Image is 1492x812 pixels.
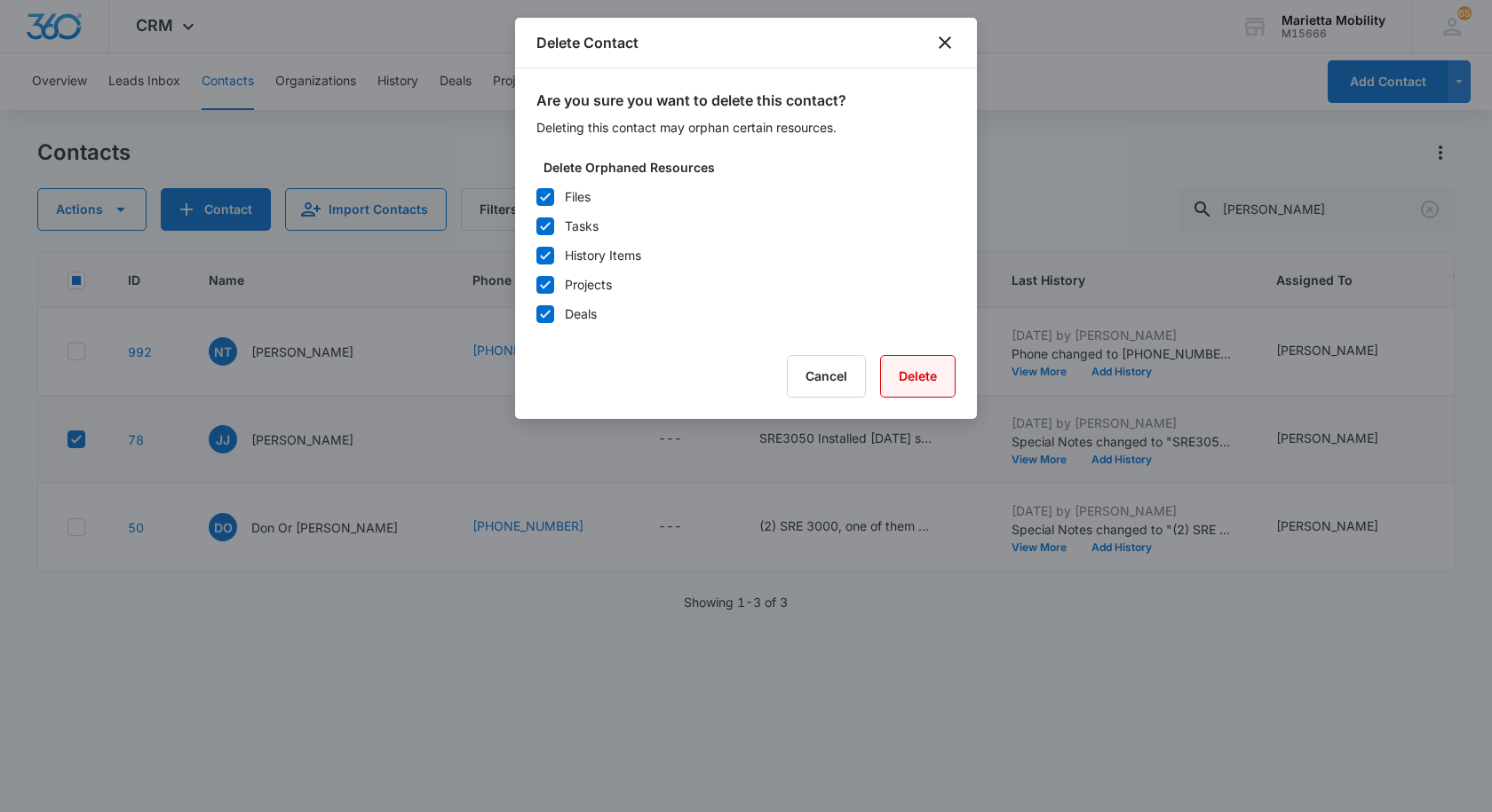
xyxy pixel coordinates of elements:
div: Deals [565,304,597,323]
div: Files [565,187,591,206]
button: Cancel [787,355,866,398]
div: Tasks [565,217,599,235]
p: Deleting this contact may orphan certain resources. [536,118,956,137]
h1: Delete Contact [536,32,639,53]
button: Delete [880,355,956,398]
h2: Are you sure you want to delete this contact? [536,90,956,111]
div: Projects [565,275,612,294]
label: Delete Orphaned Resources [544,158,963,177]
div: History Items [565,246,641,264]
button: close [934,32,956,53]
